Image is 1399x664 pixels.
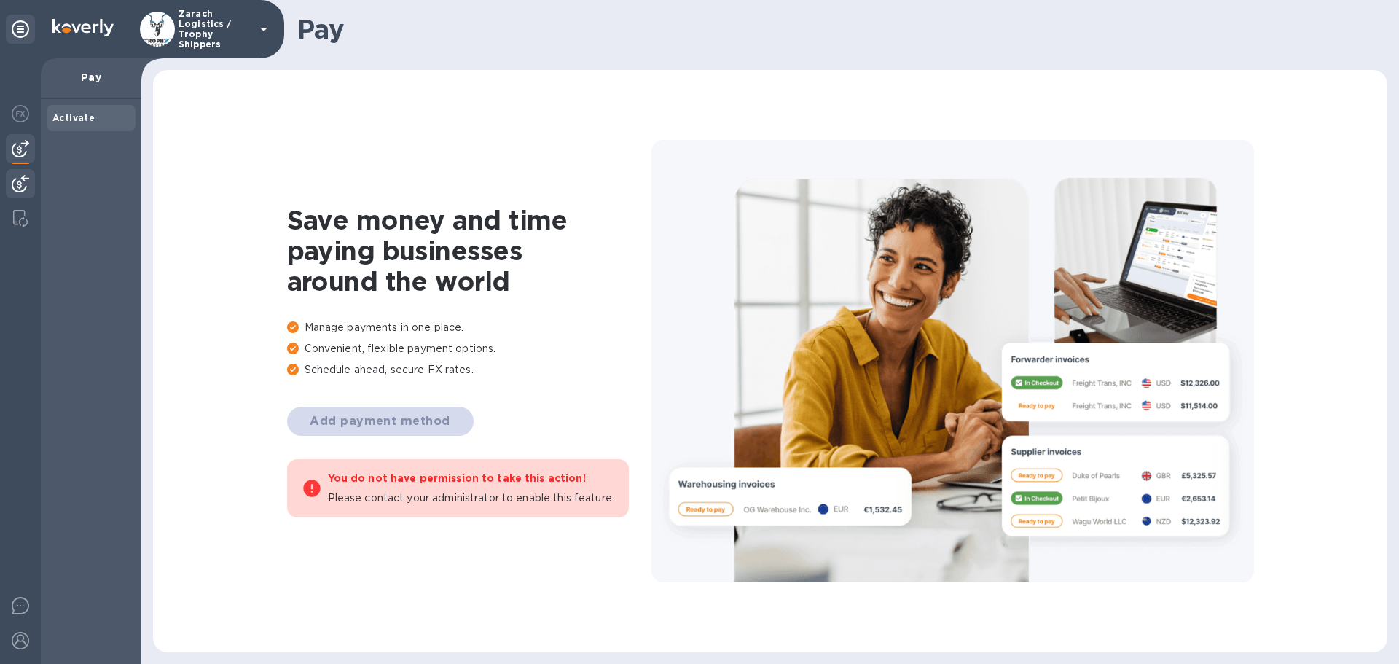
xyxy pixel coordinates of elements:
h1: Pay [297,14,1376,44]
div: Unpin categories [6,15,35,44]
p: Please contact your administrator to enable this feature. [328,491,615,506]
p: Schedule ahead, secure FX rates. [287,362,651,378]
h1: Save money and time paying businesses around the world [287,205,651,297]
img: Foreign exchange [12,105,29,122]
p: Zarach Logistics / Trophy Shippers [179,9,251,50]
b: Activate [52,112,95,123]
b: You do not have permission to take this action! [328,472,586,484]
p: Convenient, flexible payment options. [287,341,651,356]
p: Pay [52,70,130,85]
p: Manage payments in one place. [287,320,651,335]
img: Logo [52,19,114,36]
